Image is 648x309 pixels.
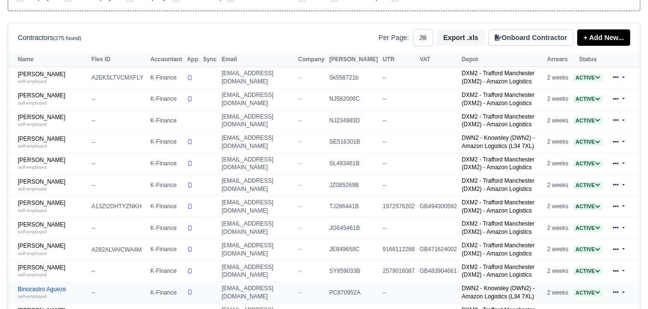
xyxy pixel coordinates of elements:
[89,88,148,110] td: --
[298,182,302,188] span: --
[18,143,47,148] small: self-employed
[327,217,381,239] td: JG645461B
[18,229,47,234] small: self-employed
[573,203,603,210] a: Active
[18,294,47,299] small: self-employed
[545,175,571,196] td: 2 weeks
[462,92,534,107] a: DXM2 - Trafford Manchester (DXM2) - Amazon Logistics
[573,160,603,167] a: Active
[380,153,417,175] td: --
[573,225,603,231] a: Active
[148,260,185,282] td: K-Finance
[327,196,381,217] td: TJ286441B
[18,100,47,106] small: self-employed
[545,53,571,67] th: Arrears
[573,182,603,188] a: Active
[380,88,417,110] td: --
[298,225,302,231] span: --
[577,29,630,46] a: + Add New...
[219,239,296,261] td: [EMAIL_ADDRESS][DOMAIN_NAME]
[489,29,573,46] button: Onboard Contractor
[437,29,485,46] button: Export .xls
[89,282,148,304] td: --
[219,53,296,67] th: Email
[296,53,327,67] th: Company
[219,196,296,217] td: [EMAIL_ADDRESS][DOMAIN_NAME]
[219,175,296,196] td: [EMAIL_ADDRESS][DOMAIN_NAME]
[380,217,417,239] td: --
[573,95,603,102] a: Active
[89,175,148,196] td: --
[379,32,409,43] label: Per Page:
[148,53,185,67] th: Accountant
[200,53,219,67] th: Sync
[462,70,534,85] a: DXM2 - Trafford Manchester (DXM2) - Amazon Logistics
[18,135,87,149] a: [PERSON_NAME] self-employed
[462,220,534,235] a: DXM2 - Trafford Manchester (DXM2) - Amazon Logistics
[417,260,459,282] td: GB483904661
[462,242,534,257] a: DXM2 - Trafford Manchester (DXM2) - Amazon Logistics
[219,110,296,132] td: [EMAIL_ADDRESS][DOMAIN_NAME]
[18,164,47,170] small: self-employed
[18,242,87,256] a: [PERSON_NAME] self-employed
[417,239,459,261] td: GB471624002
[185,53,200,67] th: App
[219,217,296,239] td: [EMAIL_ADDRESS][DOMAIN_NAME]
[545,217,571,239] td: 2 weeks
[18,208,47,213] small: self-employed
[462,113,534,128] a: DXM2 - Trafford Manchester (DXM2) - Amazon Logistics
[18,114,87,128] a: [PERSON_NAME] self-employed
[18,79,47,84] small: self-employed
[380,175,417,196] td: --
[462,134,534,149] a: DWN2 - Knowsley (DWN2) - Amazon Logistics (L34 7XL)
[573,246,603,253] span: Active
[380,67,417,89] td: --
[459,53,544,67] th: Depot
[18,121,47,127] small: self-employed
[53,35,81,41] small: (275 found)
[89,239,148,261] td: A282ALVAICWA4M
[327,260,381,282] td: SY859033B
[545,260,571,282] td: 2 weeks
[573,268,603,275] span: Active
[148,88,185,110] td: K-Finance
[327,239,381,261] td: JE849658C
[327,88,381,110] td: NJ582006C
[462,199,534,214] a: DXM2 - Trafford Manchester (DXM2) - Amazon Logistics
[545,282,571,304] td: 2 weeks
[380,282,417,304] td: --
[298,160,302,167] span: --
[148,282,185,304] td: K-Finance
[380,239,417,261] td: 9168112288
[148,217,185,239] td: K-Finance
[573,117,603,124] a: Active
[18,178,87,192] a: [PERSON_NAME] self-employed
[327,132,381,153] td: SE516301B
[18,286,87,300] a: Binocastro Agueze self-employed
[573,95,603,103] span: Active
[298,74,302,81] span: --
[219,88,296,110] td: [EMAIL_ADDRESS][DOMAIN_NAME]
[298,246,302,253] span: --
[18,264,87,278] a: [PERSON_NAME] self-employed
[219,260,296,282] td: [EMAIL_ADDRESS][DOMAIN_NAME]
[89,132,148,153] td: --
[573,29,630,46] div: + Add New...
[573,225,603,232] span: Active
[545,132,571,153] td: 2 weeks
[545,239,571,261] td: 2 weeks
[18,200,87,214] a: [PERSON_NAME] self-employed
[298,117,302,124] span: --
[327,110,381,132] td: NJ234983D
[327,53,381,67] th: [PERSON_NAME]
[89,196,148,217] td: A13ZI2DHTYZNKH
[417,53,459,67] th: VAT
[573,74,603,81] a: Active
[148,132,185,153] td: K-Finance
[89,260,148,282] td: --
[545,153,571,175] td: 2 weeks
[327,282,381,304] td: PC870952A
[600,263,648,309] iframe: Chat Widget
